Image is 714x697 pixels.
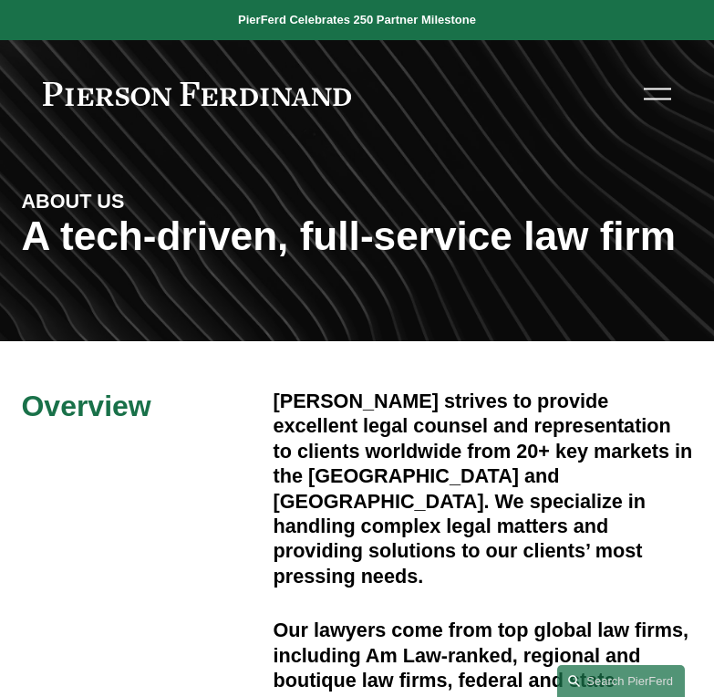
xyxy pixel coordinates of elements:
[21,190,124,213] strong: ABOUT US
[557,665,685,697] a: Search this site
[274,389,693,589] h4: [PERSON_NAME] strives to provide excellent legal counsel and representation to clients worldwide ...
[21,390,150,422] span: Overview
[21,213,692,260] h1: A tech-driven, full-service law firm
